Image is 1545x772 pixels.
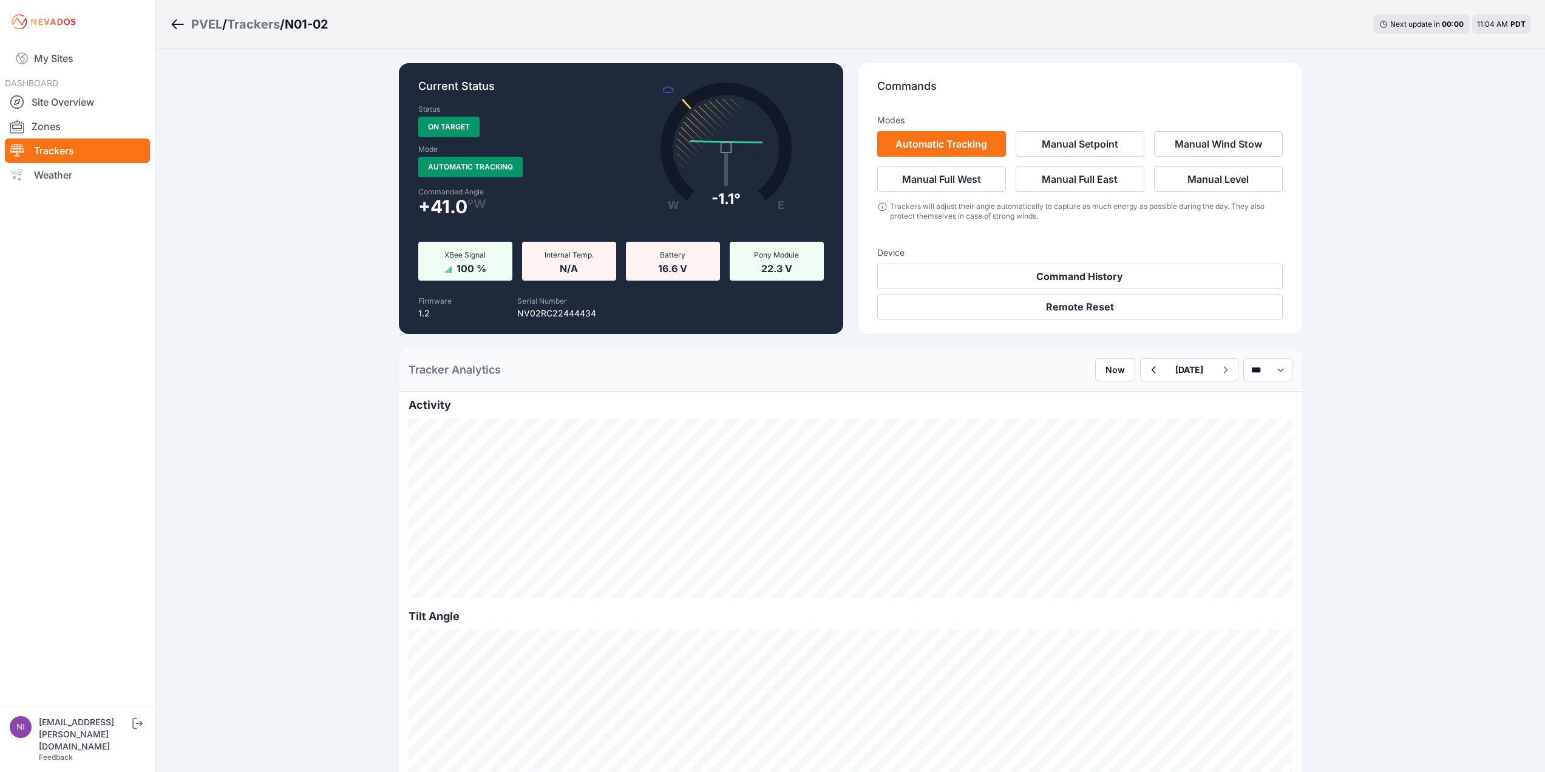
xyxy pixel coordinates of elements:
[877,294,1283,319] button: Remote Reset
[418,307,452,319] p: 1.2
[222,16,227,33] span: /
[409,397,1292,414] h2: Activity
[877,114,905,126] h3: Modes
[227,16,280,33] a: Trackers
[5,90,150,114] a: Site Overview
[39,753,73,762] a: Feedback
[1166,359,1213,381] button: [DATE]
[39,716,130,753] div: [EMAIL_ADDRESS][PERSON_NAME][DOMAIN_NAME]
[877,166,1006,192] button: Manual Full West
[409,361,501,378] h2: Tracker Analytics
[280,16,285,33] span: /
[877,247,1283,259] h3: Device
[517,307,596,319] p: NV02RC22444434
[560,260,578,275] span: N/A
[754,250,799,259] span: Pony Module
[191,16,222,33] a: PVEL
[5,138,150,163] a: Trackers
[1390,19,1440,29] span: Next update in
[1016,131,1144,157] button: Manual Setpoint
[467,199,486,209] span: º W
[1477,19,1508,29] span: 11:04 AM
[1016,166,1144,192] button: Manual Full East
[660,250,685,259] span: Battery
[418,187,614,197] label: Commanded Angle
[418,145,438,154] label: Mode
[170,9,328,40] nav: Breadcrumb
[10,12,78,32] img: Nevados
[457,260,486,275] span: 100 %
[5,44,150,73] a: My Sites
[409,608,1292,625] h2: Tilt Angle
[877,131,1006,157] button: Automatic Tracking
[418,296,452,306] label: Firmware
[1442,19,1464,29] div: 00 : 00
[418,78,824,104] p: Current Status
[418,157,523,177] span: Automatic Tracking
[418,104,440,114] label: Status
[5,163,150,187] a: Weather
[711,190,741,209] div: -1.1°
[1154,131,1283,157] button: Manual Wind Stow
[545,250,594,259] span: Internal Temp.
[517,296,567,306] label: Serial Number
[10,716,32,738] img: nick.fritz@nevados.solar
[658,260,687,275] span: 16.6 V
[285,16,328,33] h3: N01-02
[5,114,150,138] a: Zones
[890,202,1282,221] div: Trackers will adjust their angle automatically to capture as much energy as possible during the d...
[5,78,58,88] span: DASHBOARD
[444,250,486,259] span: XBee Signal
[761,260,792,275] span: 22.3 V
[1510,19,1526,29] span: PDT
[877,78,1283,104] p: Commands
[877,264,1283,289] button: Command History
[1095,358,1135,381] button: Now
[418,199,467,214] span: + 41.0
[418,117,480,137] span: On Target
[1154,166,1283,192] button: Manual Level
